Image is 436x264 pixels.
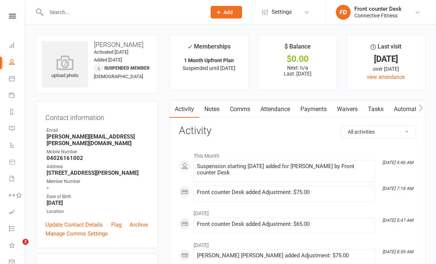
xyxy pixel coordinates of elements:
[179,237,416,249] li: [DATE]
[179,205,416,217] li: [DATE]
[9,154,25,171] a: Product Sales
[197,221,372,227] div: Front counter Desk added Adjustment: $65.00
[197,189,372,196] div: Front counter Desk added Adjustment: $75.00
[45,111,148,121] h3: Contact information
[130,220,148,229] a: Archive
[9,88,25,104] a: Payments
[197,253,372,259] div: [PERSON_NAME] [PERSON_NAME] added Adjustment: $75.00
[199,101,225,118] a: Notes
[9,54,25,71] a: People
[332,101,363,118] a: Waivers
[354,6,402,12] div: Front counter Desk
[44,7,201,17] input: Search...
[9,71,25,88] a: Calendar
[272,4,292,20] span: Settings
[47,155,148,161] strong: 04026161002
[265,55,330,63] div: $0.00
[23,239,28,245] span: 2
[42,55,88,80] div: upload photo
[389,101,433,118] a: Automations
[187,43,192,50] i: ✓
[47,200,148,206] strong: [DATE]
[179,125,416,137] h3: Activity
[94,57,122,63] time: Added [DATE]
[9,204,25,221] a: Assessments
[45,229,108,238] a: Manage Comms Settings
[9,238,25,254] a: What's New
[47,133,148,147] strong: [PERSON_NAME][EMAIL_ADDRESS][PERSON_NAME][DOMAIN_NAME]
[295,101,332,118] a: Payments
[367,74,405,80] a: view attendance
[255,101,295,118] a: Attendance
[42,41,152,49] h3: [PERSON_NAME]
[9,104,25,121] a: Reports
[94,74,143,79] span: [DEMOGRAPHIC_DATA]
[187,42,231,56] div: Memberships
[183,65,235,71] span: Suspended until [DATE]
[211,6,242,19] button: Add
[336,5,351,20] div: FD
[94,49,128,55] time: Activated [DATE]
[354,12,402,19] div: Connective Fitness
[47,178,148,185] div: Member Number
[111,220,122,229] a: Flag
[47,163,148,170] div: Address
[371,42,401,55] div: Last visit
[45,220,103,229] a: Update Contact Details
[382,186,413,191] i: [DATE] 7:18 AM
[265,65,330,77] p: Next: n/a Last: [DATE]
[47,208,148,215] div: Location
[47,193,148,200] div: Date of Birth
[363,101,389,118] a: Tasks
[9,38,25,54] a: Dashboard
[353,55,419,63] div: [DATE]
[197,163,372,176] div: Suspension starting [DATE] added for [PERSON_NAME] by Front counter Desk
[47,127,148,134] div: Email
[47,148,148,156] div: Mobile Number
[382,249,413,254] i: [DATE] 8:59 AM
[184,57,234,63] strong: 1 Month Upfront Plan
[170,101,199,118] a: Activity
[47,185,148,191] strong: -
[382,218,413,223] i: [DATE] 5:47 AM
[224,9,233,15] span: Add
[47,170,148,176] strong: [STREET_ADDRESS][PERSON_NAME]
[7,239,25,257] iframe: Intercom live chat
[353,65,419,73] div: over [DATE]
[225,101,255,118] a: Comms
[285,42,311,55] div: $ Balance
[104,66,150,71] span: Suspended member
[382,160,413,165] i: [DATE] 4:46 AM
[179,148,416,160] li: This Month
